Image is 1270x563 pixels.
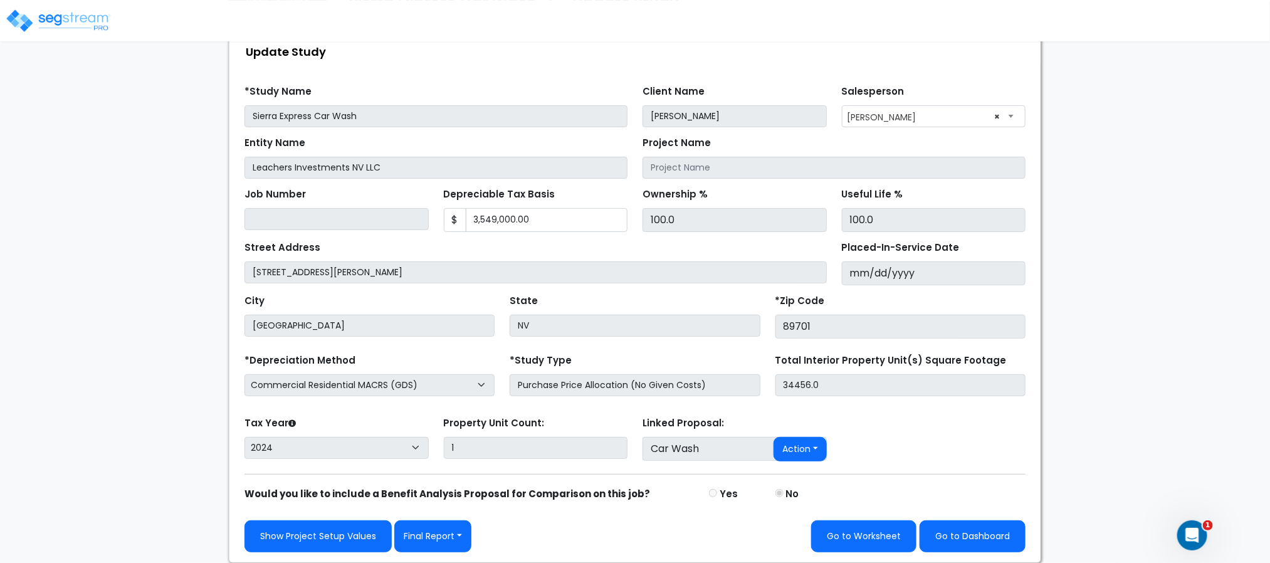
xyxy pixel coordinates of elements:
a: Go to Dashboard [920,520,1026,552]
label: Yes [720,487,738,502]
label: *Study Type [510,354,572,368]
div: Update Study [236,38,1041,65]
label: Salesperson [842,85,905,99]
a: Go to Worksheet [811,520,916,552]
input: Depreciation [842,208,1026,232]
span: Simon Hase [842,105,1026,127]
label: No [786,487,799,502]
iframe: Intercom live chat [1177,520,1207,550]
button: Final Report [394,520,471,552]
input: Project Name [643,157,1026,179]
input: total square foot [775,374,1026,396]
label: Ownership % [643,187,708,202]
label: *Zip Code [775,294,825,308]
label: Placed-In-Service Date [842,241,960,255]
input: Entity Name [244,157,627,179]
label: Client Name [643,85,705,99]
label: State [510,294,538,308]
input: Building Count [444,437,628,459]
span: Simon Hase [842,106,1026,126]
label: Street Address [244,241,320,255]
span: × [994,108,1000,125]
label: Tax Year [244,416,296,431]
label: City [244,294,265,308]
label: *Depreciation Method [244,354,355,368]
label: Entity Name [244,136,305,150]
label: Useful Life % [842,187,903,202]
input: 0.00 [466,208,628,232]
input: Zip Code [775,315,1026,339]
label: Linked Proposal: [643,416,724,431]
span: 1 [1203,520,1213,530]
label: Depreciable Tax Basis [444,187,555,202]
label: Property Unit Count: [444,416,545,431]
input: Street Address [244,261,827,283]
span: $ [444,208,466,232]
label: *Study Name [244,85,312,99]
img: logo_pro_r.png [5,8,112,33]
input: Ownership [643,208,827,232]
button: Action [774,437,827,461]
a: Show Project Setup Values [244,520,392,552]
label: Total Interior Property Unit(s) Square Footage [775,354,1007,368]
input: Client Name [643,105,827,127]
strong: Would you like to include a Benefit Analysis Proposal for Comparison on this job? [244,487,650,500]
input: Study Name [244,105,627,127]
label: Job Number [244,187,306,202]
label: Project Name [643,136,711,150]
